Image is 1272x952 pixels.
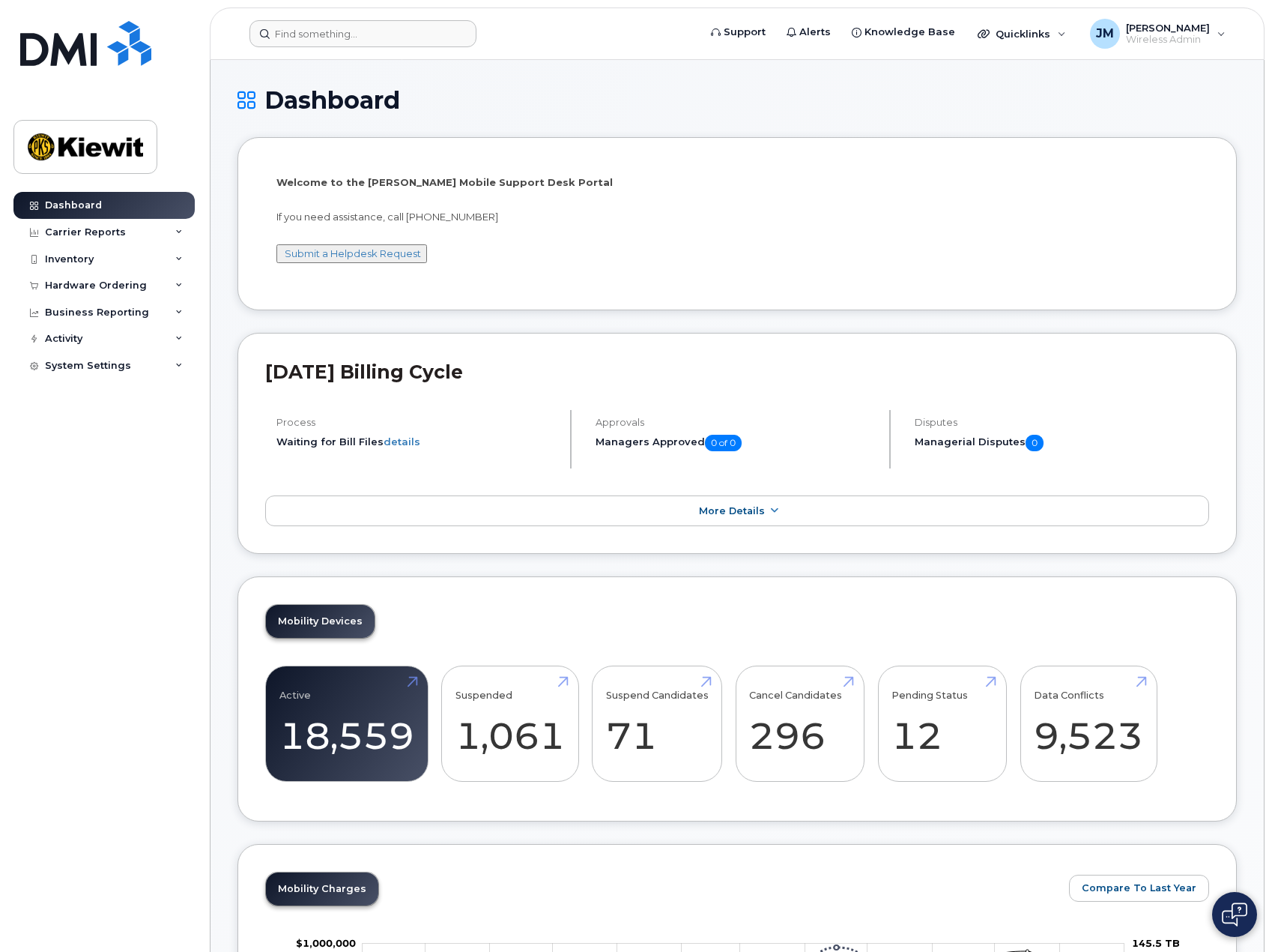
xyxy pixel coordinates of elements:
p: If you need assistance, call [PHONE_NUMBER] [276,210,1198,224]
a: Suspend Candidates 71 [606,675,709,774]
button: Compare To Last Year [1069,875,1209,902]
span: 0 [1026,435,1044,451]
a: Active 18,559 [279,675,414,774]
h5: Managerial Disputes [915,435,1209,451]
span: Compare To Last Year [1082,881,1196,895]
h4: Approvals [596,417,876,428]
li: Waiting for Bill Files [276,435,557,449]
p: Welcome to the [PERSON_NAME] Mobile Support Desk Portal [276,175,1198,190]
a: Suspended 1,061 [455,675,565,774]
h1: Dashboard [237,87,1237,113]
tspan: 145.5 TB [1132,937,1180,949]
h4: Disputes [915,417,1209,428]
h4: Process [276,417,557,428]
a: Cancel Candidates 296 [749,675,850,774]
span: More Details [699,505,765,516]
h2: [DATE] Billing Cycle [265,361,1209,383]
button: Submit a Helpdesk Request [276,244,427,263]
a: Submit a Helpdesk Request [285,247,421,259]
a: Mobility Charges [266,873,378,906]
span: 0 of 0 [705,435,742,451]
a: Pending Status 12 [891,675,993,774]
g: $0 [296,937,356,949]
img: Open chat [1222,903,1247,927]
a: Data Conflicts 9,523 [1034,675,1143,774]
a: details [384,436,420,448]
a: Mobility Devices [266,605,375,638]
tspan: $1,000,000 [296,937,356,949]
h5: Managers Approved [596,435,876,451]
